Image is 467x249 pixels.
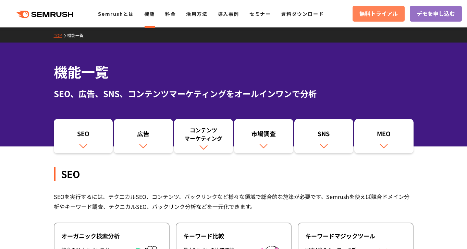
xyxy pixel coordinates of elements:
div: キーワード比較 [183,232,284,240]
a: TOP [54,32,67,38]
div: SEOを実行するには、テクニカルSEO、コンテンツ、バックリンクなど様々な領域で総合的な施策が必要です。Semrushを使えば競合ドメイン分析やキーワード調査、テクニカルSEO、バックリンク分析... [54,192,414,212]
div: SNS [298,129,350,141]
a: MEO [354,119,414,153]
a: 導入事例 [218,10,239,17]
div: オーガニック検索分析 [61,232,162,240]
a: 活用方法 [186,10,207,17]
a: 広告 [114,119,173,153]
a: デモを申し込む [410,6,462,22]
a: SNS [294,119,354,153]
span: デモを申し込む [417,9,455,18]
div: キーワードマジックツール [305,232,406,240]
div: 市場調査 [237,129,290,141]
span: 無料トライアル [359,9,398,18]
a: SEO [54,119,113,153]
a: コンテンツマーケティング [174,119,233,153]
div: SEO [54,167,414,181]
div: SEO、広告、SNS、コンテンツマーケティングをオールインワンで分析 [54,87,414,100]
a: セミナー [249,10,271,17]
div: コンテンツ マーケティング [177,126,230,142]
a: 市場調査 [234,119,293,153]
a: 機能 [144,10,155,17]
div: MEO [358,129,410,141]
a: 料金 [165,10,176,17]
a: Semrushとは [98,10,134,17]
div: SEO [57,129,110,141]
a: 機能一覧 [67,32,89,38]
h1: 機能一覧 [54,62,414,82]
div: 広告 [117,129,170,141]
a: 資料ダウンロード [281,10,324,17]
a: 無料トライアル [353,6,405,22]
